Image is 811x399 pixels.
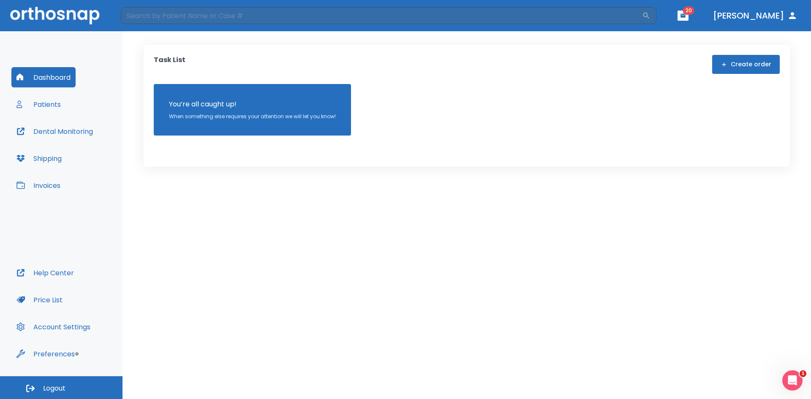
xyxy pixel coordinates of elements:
[11,290,68,310] button: Price List
[169,113,336,120] p: When something else requires your attention we will let you know!
[683,6,694,15] span: 20
[11,148,67,168] button: Shipping
[11,344,80,364] button: Preferences
[11,317,95,337] button: Account Settings
[73,350,81,358] div: Tooltip anchor
[11,67,76,87] button: Dashboard
[11,94,66,114] button: Patients
[712,55,780,74] button: Create order
[800,370,806,377] span: 1
[43,384,65,393] span: Logout
[154,55,185,74] p: Task List
[710,8,801,23] button: [PERSON_NAME]
[11,263,79,283] button: Help Center
[11,121,98,141] button: Dental Monitoring
[121,7,642,24] input: Search by Patient Name or Case #
[169,99,336,109] p: You’re all caught up!
[782,370,803,391] iframe: Intercom live chat
[10,7,100,24] img: Orthosnap
[11,175,65,195] button: Invoices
